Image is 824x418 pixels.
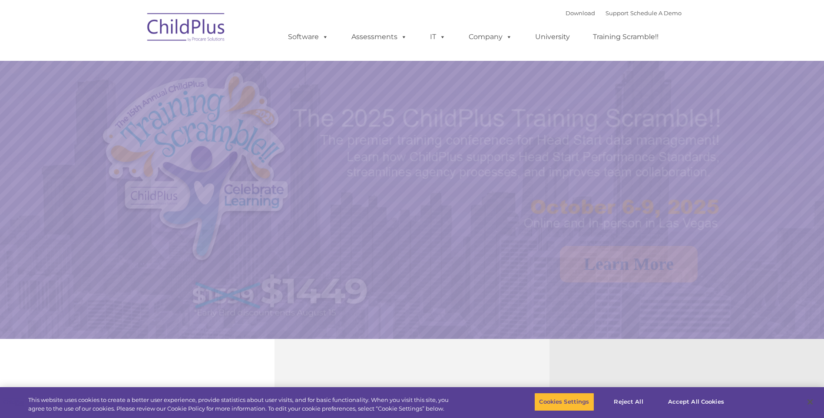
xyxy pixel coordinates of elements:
a: Assessments [343,28,416,46]
a: Download [566,10,595,17]
a: Learn More [560,246,698,282]
button: Cookies Settings [534,393,594,411]
a: Software [279,28,337,46]
a: Schedule A Demo [630,10,682,17]
button: Close [801,392,820,411]
a: Company [460,28,521,46]
a: University [526,28,579,46]
button: Reject All [602,393,656,411]
button: Accept All Cookies [663,393,729,411]
font: | [566,10,682,17]
a: Training Scramble!! [584,28,667,46]
img: ChildPlus by Procare Solutions [143,7,230,50]
div: This website uses cookies to create a better user experience, provide statistics about user visit... [28,396,453,413]
a: Support [606,10,629,17]
a: IT [421,28,454,46]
